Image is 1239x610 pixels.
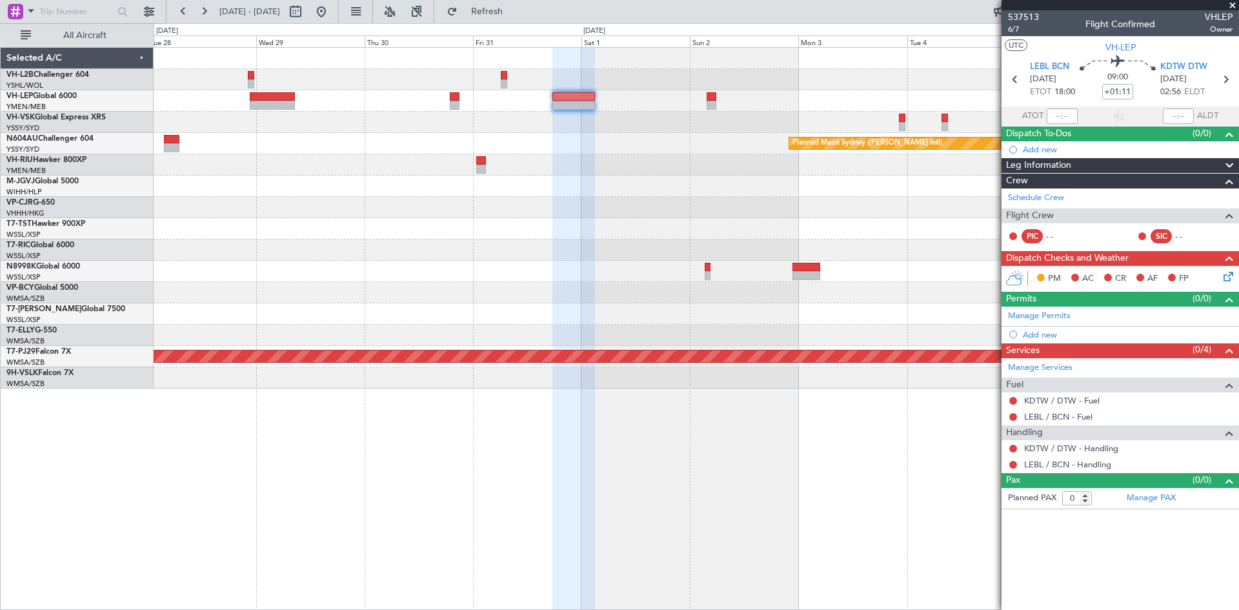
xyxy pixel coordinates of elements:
[1046,230,1075,242] div: - -
[581,36,690,47] div: Sat 1
[6,241,30,249] span: T7-RIC
[1197,110,1218,123] span: ALDT
[6,336,45,346] a: WMSA/SZB
[1008,361,1073,374] a: Manage Services
[460,7,514,16] span: Refresh
[1085,17,1155,31] div: Flight Confirmed
[6,305,81,313] span: T7-[PERSON_NAME]
[6,315,41,325] a: WSSL/XSP
[6,92,77,100] a: VH-LEPGlobal 6000
[792,134,942,153] div: Planned Maint Sydney ([PERSON_NAME] Intl)
[1006,292,1036,307] span: Permits
[1022,110,1043,123] span: ATOT
[1160,73,1187,86] span: [DATE]
[441,1,518,22] button: Refresh
[1024,459,1111,470] a: LEBL / BCN - Handling
[6,284,78,292] a: VP-BCYGlobal 5000
[6,369,74,377] a: 9H-VSLKFalcon 7X
[1179,272,1189,285] span: FP
[6,156,86,164] a: VH-RIUHawker 800XP
[1006,343,1040,358] span: Services
[6,187,42,197] a: WIHH/HLP
[1151,229,1172,243] div: SIC
[1175,230,1204,242] div: - -
[1030,73,1056,86] span: [DATE]
[1193,343,1211,356] span: (0/4)
[256,36,365,47] div: Wed 29
[6,135,94,143] a: N604AUChallenger 604
[6,263,36,270] span: N8998K
[6,71,34,79] span: VH-L2B
[1008,310,1071,323] a: Manage Permits
[1008,492,1056,505] label: Planned PAX
[6,71,89,79] a: VH-L2BChallenger 604
[6,178,79,185] a: M-JGVJGlobal 5000
[6,241,74,249] a: T7-RICGlobal 6000
[6,230,41,239] a: WSSL/XSP
[148,36,256,47] div: Tue 28
[6,327,57,334] a: T7-ELLYG-550
[1023,144,1233,155] div: Add new
[1024,395,1100,406] a: KDTW / DTW - Fuel
[1147,272,1158,285] span: AF
[1193,292,1211,305] span: (0/0)
[1006,378,1023,392] span: Fuel
[6,294,45,303] a: WMSA/SZB
[583,26,605,37] div: [DATE]
[1006,174,1028,188] span: Crew
[6,92,33,100] span: VH-LEP
[6,123,39,133] a: YSSY/SYD
[1006,127,1071,141] span: Dispatch To-Dos
[6,272,41,282] a: WSSL/XSP
[1030,86,1051,99] span: ETOT
[6,178,35,185] span: M-JGVJ
[1023,329,1233,340] div: Add new
[1193,127,1211,140] span: (0/0)
[1115,272,1126,285] span: CR
[1008,10,1039,24] span: 537513
[6,208,45,218] a: VHHH/HKG
[365,36,473,47] div: Thu 30
[6,251,41,261] a: WSSL/XSP
[34,31,136,40] span: All Aircraft
[1006,251,1129,266] span: Dispatch Checks and Weather
[156,26,178,37] div: [DATE]
[1127,492,1176,505] a: Manage PAX
[14,25,140,46] button: All Aircraft
[1006,473,1020,488] span: Pax
[1030,61,1069,74] span: LEBL BCN
[1184,86,1205,99] span: ELDT
[6,379,45,389] a: WMSA/SZB
[39,2,114,21] input: Trip Number
[6,220,32,228] span: T7-TST
[6,199,33,207] span: VP-CJR
[219,6,280,17] span: [DATE] - [DATE]
[6,263,80,270] a: N8998KGlobal 6000
[6,114,106,121] a: VH-VSKGlobal Express XRS
[1205,24,1233,35] span: Owner
[6,348,35,356] span: T7-PJ29
[6,135,38,143] span: N604AU
[6,369,38,377] span: 9H-VSLK
[6,81,43,90] a: YSHL/WOL
[6,102,46,112] a: YMEN/MEB
[1160,86,1181,99] span: 02:56
[1024,443,1118,454] a: KDTW / DTW - Handling
[6,156,33,164] span: VH-RIU
[6,327,35,334] span: T7-ELLY
[690,36,798,47] div: Sun 2
[1008,192,1064,205] a: Schedule Crew
[6,358,45,367] a: WMSA/SZB
[1205,10,1233,24] span: VHLEP
[1048,272,1061,285] span: PM
[1006,158,1071,173] span: Leg Information
[1160,61,1207,74] span: KDTW DTW
[6,199,55,207] a: VP-CJRG-650
[1047,108,1078,124] input: --:--
[6,145,39,154] a: YSSY/SYD
[6,166,46,176] a: YMEN/MEB
[6,220,85,228] a: T7-TSTHawker 900XP
[907,36,1016,47] div: Tue 4
[1105,41,1136,54] span: VH-LEP
[1082,272,1094,285] span: AC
